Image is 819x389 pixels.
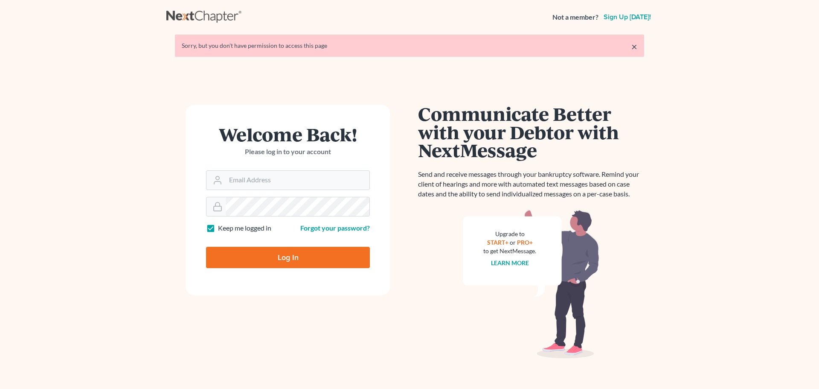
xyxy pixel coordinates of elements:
a: Forgot your password? [300,224,370,232]
label: Keep me logged in [218,223,271,233]
div: to get NextMessage. [483,247,536,255]
a: Learn more [491,259,529,266]
strong: Not a member? [552,12,598,22]
div: Sorry, but you don't have permission to access this page [182,41,637,50]
a: × [631,41,637,52]
p: Please log in to your account [206,147,370,157]
img: nextmessage_bg-59042aed3d76b12b5cd301f8e5b87938c9018125f34e5fa2b7a6b67550977c72.svg [463,209,599,359]
p: Send and receive messages through your bankruptcy software. Remind your client of hearings and mo... [418,170,644,199]
h1: Communicate Better with your Debtor with NextMessage [418,105,644,159]
a: START+ [487,239,508,246]
div: Upgrade to [483,230,536,238]
span: or [510,239,516,246]
a: PRO+ [517,239,533,246]
a: Sign up [DATE]! [602,14,653,20]
h1: Welcome Back! [206,125,370,143]
input: Email Address [226,171,369,190]
input: Log In [206,247,370,268]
